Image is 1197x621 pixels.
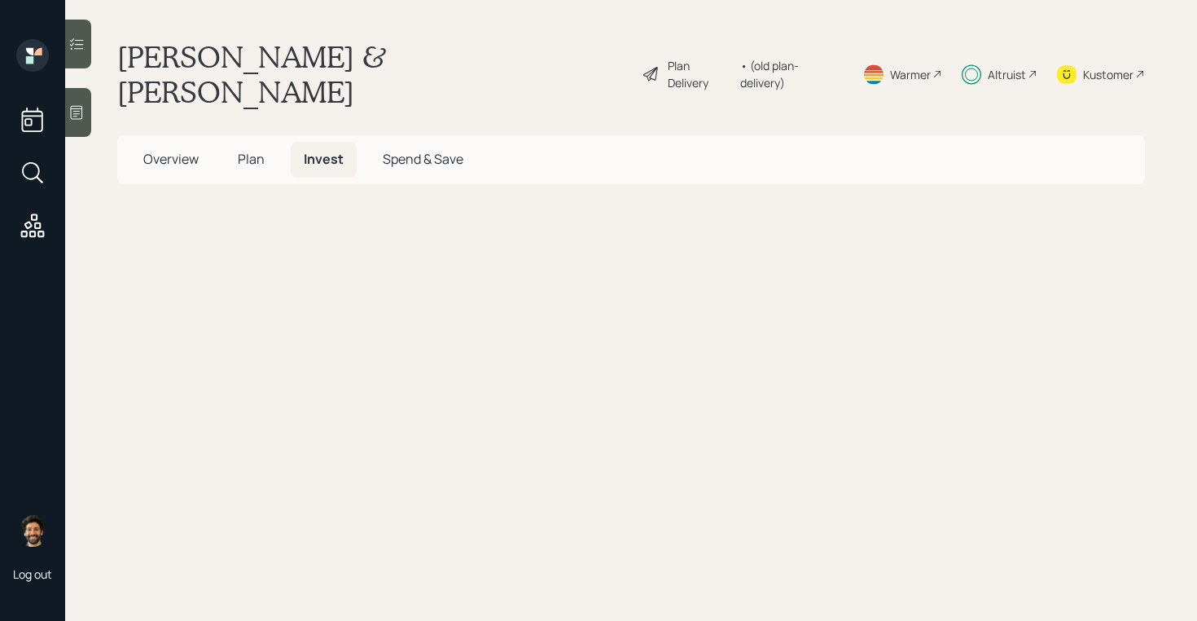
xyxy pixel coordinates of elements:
[304,150,344,168] span: Invest
[988,66,1026,83] div: Altruist
[238,150,265,168] span: Plan
[117,39,629,109] h1: [PERSON_NAME] & [PERSON_NAME]
[143,150,199,168] span: Overview
[383,150,463,168] span: Spend & Save
[740,57,843,91] div: • (old plan-delivery)
[890,66,931,83] div: Warmer
[13,566,52,582] div: Log out
[1083,66,1133,83] div: Kustomer
[668,57,732,91] div: Plan Delivery
[16,514,49,547] img: eric-schwartz-headshot.png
